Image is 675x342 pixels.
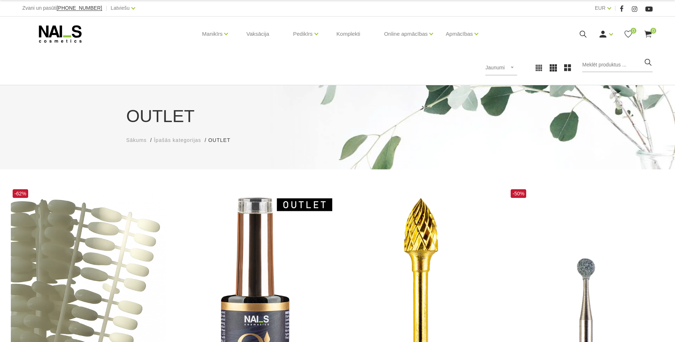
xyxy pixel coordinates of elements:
a: Manikīrs [202,20,223,48]
input: Meklēt produktus ... [582,58,653,72]
a: 0 [644,30,653,39]
span: | [615,4,616,13]
h1: OUTLET [126,103,549,129]
a: Sākums [126,137,147,144]
a: 0 [624,30,633,39]
a: EUR [595,4,606,12]
a: Komplekti [331,17,366,51]
a: Apmācības [446,20,473,48]
a: [PHONE_NUMBER] [57,5,102,11]
span: 0 [650,28,656,34]
span: | [106,4,107,13]
span: -62% [13,189,28,198]
li: OUTLET [208,137,238,144]
a: Vaksācija [241,17,275,51]
a: Pedikīrs [293,20,312,48]
span: 0 [631,28,636,34]
span: Sākums [126,137,147,143]
a: Online apmācības [384,20,428,48]
span: Īpašās kategorijas [154,137,201,143]
a: Īpašās kategorijas [154,137,201,144]
span: Jaunumi [485,65,505,70]
div: Zvani un pasūti [22,4,102,13]
a: Latviešu [111,4,130,12]
span: -50% [511,189,526,198]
